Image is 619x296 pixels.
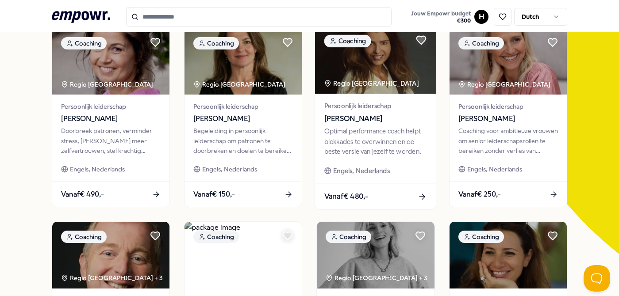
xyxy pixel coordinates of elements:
span: Persoonlijk leiderschap [193,102,293,111]
span: Vanaf € 150,- [193,189,235,200]
div: Regio [GEOGRAPHIC_DATA] + 3 [61,273,163,283]
div: Regio [GEOGRAPHIC_DATA] + 1 [193,273,294,283]
div: Coaching [458,231,504,243]
span: Engels, Nederlands [202,164,257,174]
img: package image [185,222,302,288]
span: Engels, Nederlands [334,166,390,176]
div: Regio [GEOGRAPHIC_DATA] [458,80,552,89]
span: € 300 [411,17,471,24]
div: Optimal performance coach helpt blokkades te overwinnen en de beste versie van jezelf te worden. [324,126,427,157]
img: package image [315,26,436,94]
div: Regio [GEOGRAPHIC_DATA] [193,80,287,89]
img: package image [450,222,567,288]
img: package image [317,222,434,288]
a: Jouw Empowr budget€300 [408,8,474,26]
span: Vanaf € 250,- [458,189,501,200]
span: Persoonlijk leiderschap [61,102,161,111]
span: Jouw Empowr budget [411,10,471,17]
img: package image [52,222,169,288]
div: Regio [GEOGRAPHIC_DATA] [324,78,420,88]
span: [PERSON_NAME] [193,113,293,125]
div: Coaching [61,37,107,49]
span: Vanaf € 480,- [324,191,369,202]
span: [PERSON_NAME] [61,113,161,125]
a: package imageCoachingRegio [GEOGRAPHIC_DATA] Persoonlijk leiderschap[PERSON_NAME]Doorbreek patron... [52,28,170,207]
span: Engels, Nederlands [467,164,522,174]
span: [PERSON_NAME] [458,113,558,125]
button: H [474,10,488,24]
a: package imageCoachingRegio [GEOGRAPHIC_DATA] Persoonlijk leiderschap[PERSON_NAME]Begeleiding in p... [184,28,302,207]
div: Coaching [324,35,371,48]
div: Coaching [61,231,107,243]
iframe: Help Scout Beacon - Open [584,265,610,292]
div: Coaching [458,37,504,49]
div: Coaching [193,37,239,49]
button: Jouw Empowr budget€300 [409,8,473,26]
a: package imageCoachingRegio [GEOGRAPHIC_DATA] Persoonlijk leiderschap[PERSON_NAME]Optimal performa... [315,25,436,210]
span: [PERSON_NAME] [324,113,427,125]
div: Regio [GEOGRAPHIC_DATA] [61,80,154,89]
img: package image [450,28,567,95]
span: Persoonlijk leiderschap [458,102,558,111]
div: Coaching [193,231,239,243]
img: package image [52,28,169,95]
a: package imageCoachingRegio [GEOGRAPHIC_DATA] Persoonlijk leiderschap[PERSON_NAME]Coaching voor am... [449,28,567,207]
span: Engels, Nederlands [70,164,125,174]
div: Regio [GEOGRAPHIC_DATA] + 3 [326,273,427,283]
img: package image [185,28,302,95]
span: Vanaf € 490,- [61,189,104,200]
input: Search for products, categories or subcategories [126,7,392,27]
div: Begeleiding in persoonlijk leiderschap om patronen te doorbreken en doelen te bereiken via bewust... [193,126,293,156]
div: Doorbreek patronen, verminder stress, [PERSON_NAME] meer zelfvertrouwen, stel krachtig [PERSON_NA... [61,126,161,156]
div: Coaching voor ambitieuze vrouwen om senior leiderschapsrollen te bereiken zonder verlies van vrou... [458,126,558,156]
div: Coaching [326,231,371,243]
span: Persoonlijk leiderschap [324,101,427,111]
